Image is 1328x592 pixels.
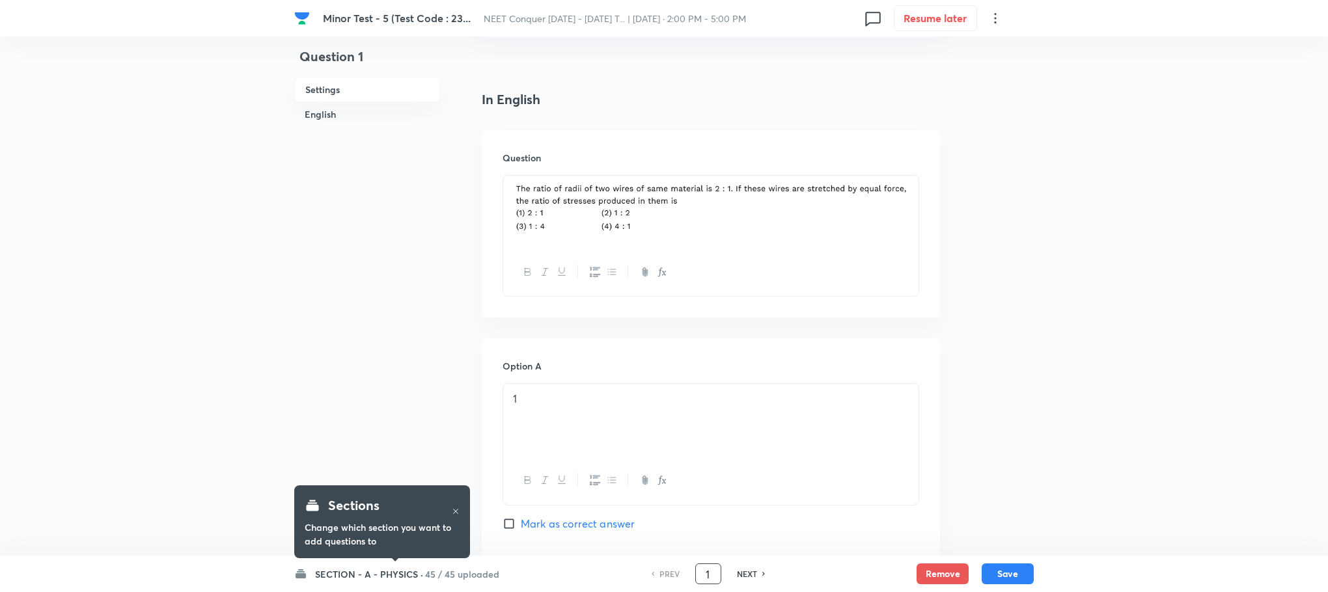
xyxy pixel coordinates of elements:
h6: Option A [503,359,919,373]
span: Minor Test - 5 (Test Code : 23... [323,11,471,25]
h6: SECTION - A - PHYSICS · [315,567,423,581]
h6: NEXT [737,568,757,580]
img: Company Logo [294,10,310,26]
p: 1 [513,392,909,407]
h6: 45 / 45 uploaded [425,567,499,581]
button: Save [982,563,1034,584]
button: Resume later [894,5,977,31]
h4: Sections [328,496,380,515]
h6: Settings [294,77,440,102]
h6: English [294,102,440,126]
a: Company Logo [294,10,312,26]
h4: Question 1 [294,47,440,77]
h6: Question [503,151,919,165]
h4: In English [482,90,940,109]
button: Remove [917,563,969,584]
h6: PREV [659,568,680,580]
span: NEET Conquer [DATE] - [DATE] T... | [DATE] · 2:00 PM - 5:00 PM [484,12,746,25]
img: 03-09-25-06:31:17-AM [513,183,909,232]
h6: Change which section you want to add questions to [305,520,460,548]
span: Mark as correct answer [521,516,635,531]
